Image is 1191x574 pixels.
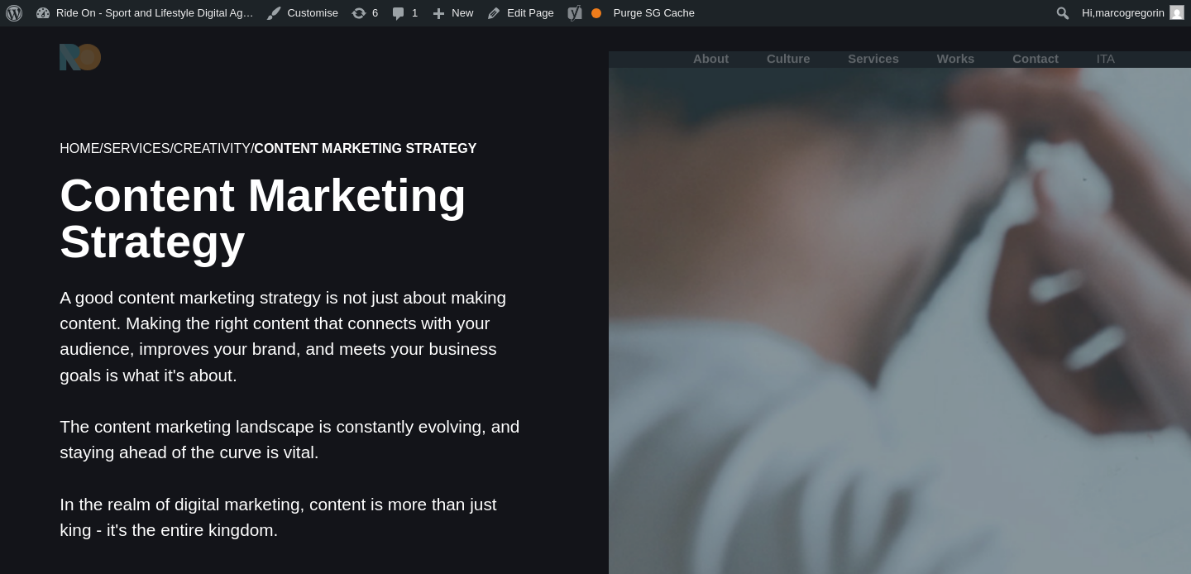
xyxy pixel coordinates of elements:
[254,141,476,155] strong: Content Marketing Strategy
[765,50,812,69] a: Culture
[60,141,476,155] span: / / /
[1095,7,1165,19] span: marcogregorin
[103,141,170,155] a: Services
[846,50,901,69] a: Services
[174,141,251,155] a: Creativity
[60,44,101,70] img: Ride On Agency
[591,8,601,18] div: OK
[1095,50,1117,69] a: ita
[935,50,977,69] a: Works
[1011,50,1060,69] a: Contact
[60,172,522,265] h1: Content Marketing Strategy
[60,141,99,155] a: Home
[60,285,522,543] p: A good content marketing strategy is not just about making content. Making the right content that...
[691,50,730,69] a: About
